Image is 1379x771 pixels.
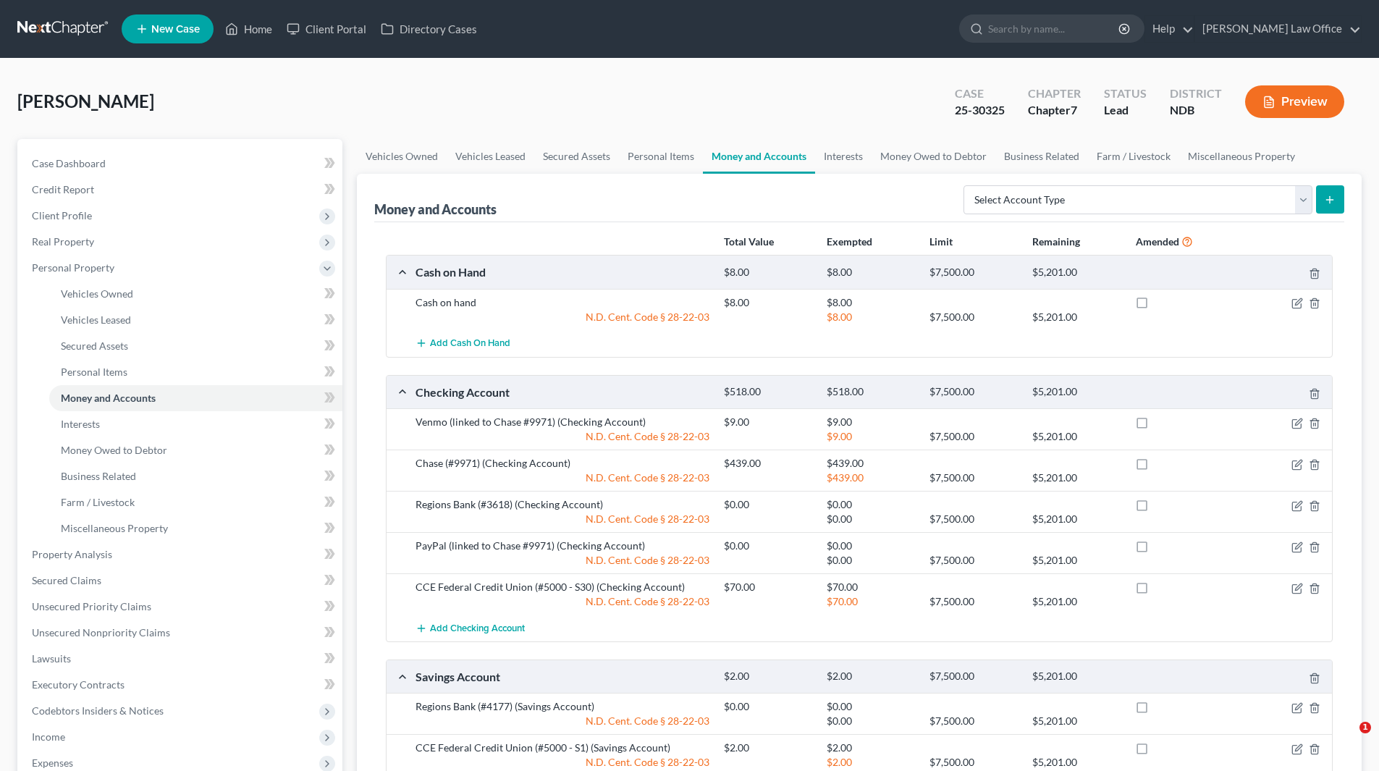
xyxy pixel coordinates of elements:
div: Regions Bank (#3618) (Checking Account) [408,497,717,512]
a: [PERSON_NAME] Law Office [1195,16,1361,42]
a: Money Owed to Debtor [49,437,342,463]
span: Real Property [32,235,94,248]
a: Vehicles Owned [357,139,447,174]
a: Farm / Livestock [49,489,342,515]
div: $439.00 [717,456,819,471]
span: [PERSON_NAME] [17,90,154,111]
a: Money and Accounts [703,139,815,174]
div: N.D. Cent. Code § 28-22-03 [408,594,717,609]
span: 1 [1359,722,1371,733]
div: Case [955,85,1005,102]
div: N.D. Cent. Code § 28-22-03 [408,553,717,568]
div: $9.00 [717,415,819,429]
div: $5,201.00 [1025,429,1128,444]
div: Chapter [1028,102,1081,119]
div: Lead [1104,102,1147,119]
iframe: Intercom live chat [1330,722,1365,757]
div: $5,201.00 [1025,714,1128,728]
strong: Amended [1136,235,1179,248]
a: Secured Assets [534,139,619,174]
a: Miscellaneous Property [1179,139,1304,174]
div: N.D. Cent. Code § 28-22-03 [408,512,717,526]
div: $7,500.00 [922,714,1025,728]
div: $0.00 [717,699,819,714]
div: $7,500.00 [922,755,1025,770]
a: Executory Contracts [20,672,342,698]
div: $2.00 [717,670,819,683]
a: Interests [815,139,872,174]
div: PayPal (linked to Chase #9971) (Checking Account) [408,539,717,553]
div: $70.00 [717,580,819,594]
div: $7,500.00 [922,385,1025,399]
div: $5,201.00 [1025,471,1128,485]
div: $5,201.00 [1025,310,1128,324]
div: Cash on Hand [408,264,717,279]
span: Interests [61,418,100,430]
div: $439.00 [819,456,922,471]
div: $70.00 [819,594,922,609]
span: Unsecured Priority Claims [32,600,151,612]
div: N.D. Cent. Code § 28-22-03 [408,429,717,444]
div: $7,500.00 [922,553,1025,568]
div: Chapter [1028,85,1081,102]
div: N.D. Cent. Code § 28-22-03 [408,310,717,324]
div: $7,500.00 [922,512,1025,526]
a: Interests [49,411,342,437]
div: $9.00 [819,429,922,444]
span: Vehicles Leased [61,313,131,326]
a: Property Analysis [20,542,342,568]
div: $0.00 [717,539,819,553]
span: Case Dashboard [32,157,106,169]
span: Money Owed to Debtor [61,444,167,456]
div: $0.00 [819,699,922,714]
a: Vehicles Leased [447,139,534,174]
span: Codebtors Insiders & Notices [32,704,164,717]
strong: Total Value [724,235,774,248]
div: $2.00 [819,741,922,755]
a: Miscellaneous Property [49,515,342,542]
span: New Case [151,24,200,35]
a: Directory Cases [374,16,484,42]
div: $518.00 [717,385,819,399]
div: Venmo (linked to Chase #9971) (Checking Account) [408,415,717,429]
a: Money Owed to Debtor [872,139,995,174]
div: $0.00 [819,539,922,553]
span: Credit Report [32,183,94,195]
div: $8.00 [717,295,819,310]
div: $0.00 [819,512,922,526]
a: Unsecured Nonpriority Claims [20,620,342,646]
span: Miscellaneous Property [61,522,168,534]
span: 7 [1071,103,1077,117]
strong: Remaining [1032,235,1080,248]
button: Add Cash on Hand [416,330,510,357]
div: District [1170,85,1222,102]
div: Cash on hand [408,295,717,310]
div: CCE Federal Credit Union (#5000 - S1) (Savings Account) [408,741,717,755]
div: Checking Account [408,384,717,400]
div: $5,201.00 [1025,512,1128,526]
div: $5,201.00 [1025,385,1128,399]
div: $5,201.00 [1025,266,1128,279]
div: $7,500.00 [922,266,1025,279]
a: Business Related [49,463,342,489]
a: Client Portal [279,16,374,42]
span: Executory Contracts [32,678,125,691]
a: Secured Assets [49,333,342,359]
a: Business Related [995,139,1088,174]
a: Home [218,16,279,42]
div: $439.00 [819,471,922,485]
a: Personal Items [49,359,342,385]
div: $5,201.00 [1025,553,1128,568]
a: Credit Report [20,177,342,203]
div: NDB [1170,102,1222,119]
div: $7,500.00 [922,670,1025,683]
a: Case Dashboard [20,151,342,177]
div: Regions Bank (#4177) (Savings Account) [408,699,717,714]
span: Add Checking Account [430,623,525,634]
div: $70.00 [819,580,922,594]
div: $5,201.00 [1025,670,1128,683]
button: Add Checking Account [416,615,525,641]
div: 25-30325 [955,102,1005,119]
div: $0.00 [819,714,922,728]
span: Lawsuits [32,652,71,665]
